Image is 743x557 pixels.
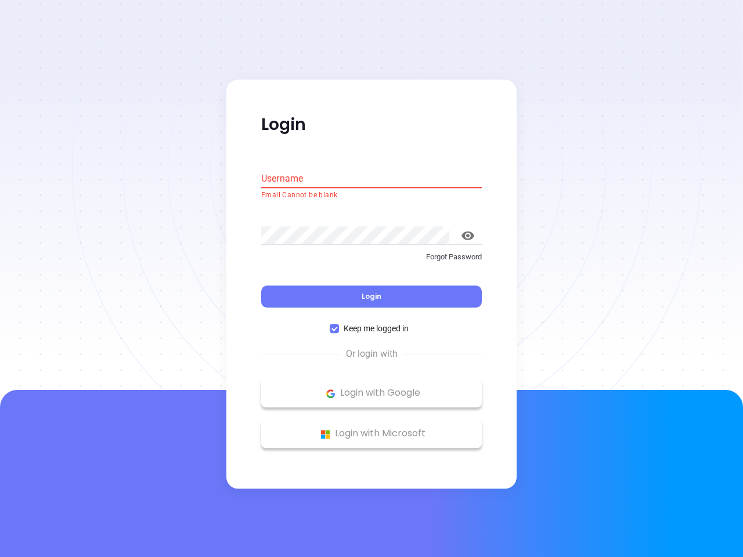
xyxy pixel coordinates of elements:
span: Keep me logged in [339,323,413,335]
button: toggle password visibility [454,222,482,249]
p: Email Cannot be blank [261,190,482,201]
span: Login [362,292,381,302]
p: Forgot Password [261,251,482,263]
button: Login [261,286,482,308]
p: Login [261,114,482,135]
button: Google Logo Login with Google [261,379,482,408]
a: Forgot Password [261,251,482,272]
img: Microsoft Logo [318,427,333,442]
p: Login with Microsoft [267,425,476,443]
button: Microsoft Logo Login with Microsoft [261,419,482,449]
p: Login with Google [267,385,476,402]
span: Or login with [340,348,403,361]
img: Google Logo [323,386,338,401]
